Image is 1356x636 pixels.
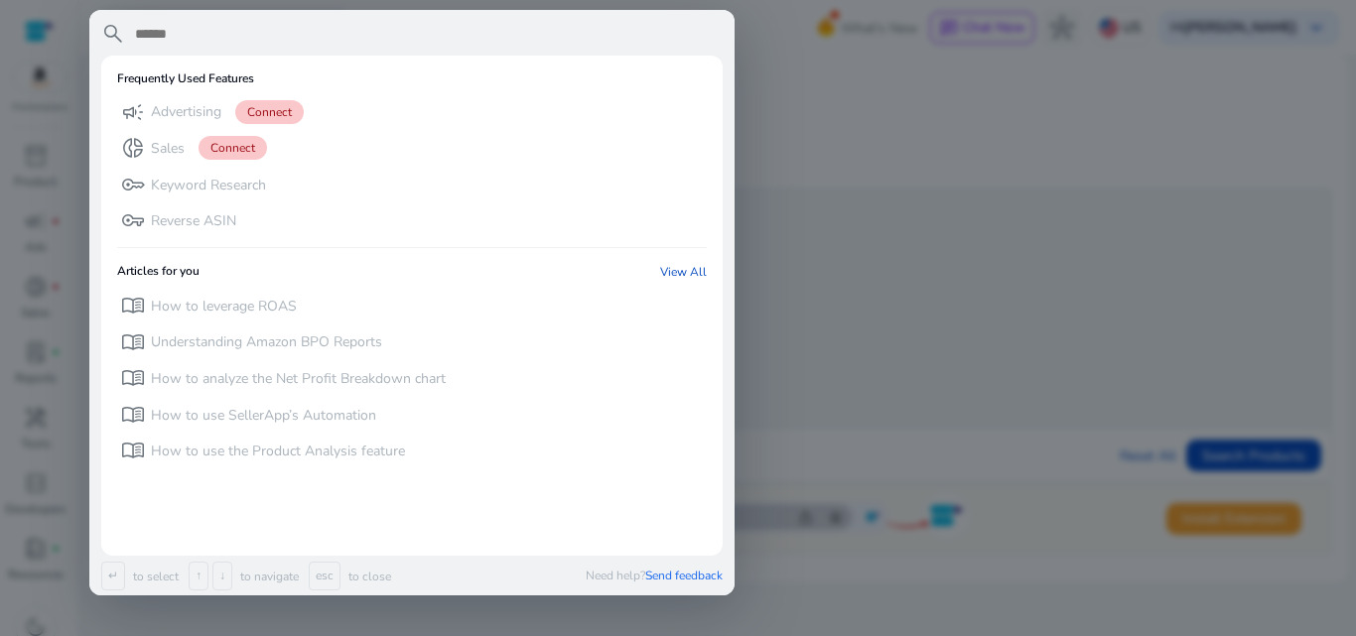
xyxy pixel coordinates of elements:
[121,366,145,390] span: menu_book
[189,562,208,590] span: ↑
[129,569,179,584] p: to select
[212,562,232,590] span: ↓
[117,264,200,280] h6: Articles for you
[101,22,125,46] span: search
[199,136,267,160] span: Connect
[151,369,446,389] p: How to analyze the Net Profit Breakdown chart
[121,136,145,160] span: donut_small
[121,403,145,427] span: menu_book
[121,208,145,232] span: vpn_key
[235,100,304,124] span: Connect
[101,562,125,590] span: ↵
[236,569,299,584] p: to navigate
[151,297,297,317] p: How to leverage ROAS
[151,211,236,231] p: Reverse ASIN
[645,568,723,583] span: Send feedback
[151,332,382,352] p: Understanding Amazon BPO Reports
[151,406,376,426] p: How to use SellerApp’s Automation
[121,173,145,196] span: key
[309,562,340,590] span: esc
[151,176,266,195] p: Keyword Research
[344,569,391,584] p: to close
[586,568,723,583] p: Need help?
[117,71,254,85] h6: Frequently Used Features
[121,439,145,462] span: menu_book
[121,330,145,354] span: menu_book
[151,442,405,461] p: How to use the Product Analysis feature
[660,264,707,280] a: View All
[121,294,145,318] span: menu_book
[121,100,145,124] span: campaign
[151,102,221,122] p: Advertising
[151,139,185,159] p: Sales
